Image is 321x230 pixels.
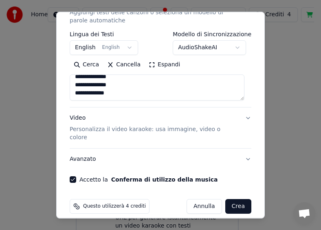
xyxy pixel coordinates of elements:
label: Accetto la [79,177,218,182]
button: Espandi [145,58,184,71]
button: VideoPersonalizza il video karaoke: usa immagine, video o colore [70,107,251,148]
label: Modello di Sincronizzazione [173,31,251,37]
button: Cancella [103,58,145,71]
p: Aggiungi testi delle canzoni o seleziona un modello di parole automatiche [70,9,238,25]
div: Video [70,114,238,142]
button: Annulla [187,199,222,214]
button: Crea [225,199,251,214]
p: Personalizza il video karaoke: usa immagine, video o colore [70,125,238,142]
button: Avanzato [70,149,251,170]
label: Lingua dei Testi [70,31,138,37]
div: TestiAggiungi testi delle canzoni o seleziona un modello di parole automatiche [70,31,251,107]
button: Cerca [70,58,103,71]
span: Questo utilizzerà 4 crediti [83,203,146,210]
button: Accetto la [111,177,218,182]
